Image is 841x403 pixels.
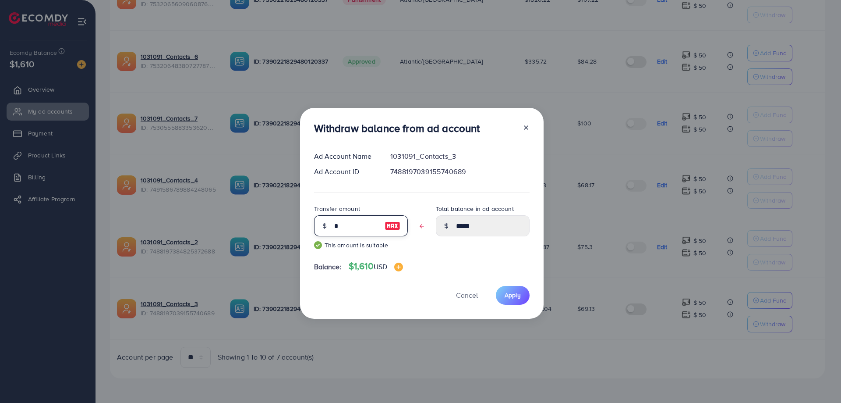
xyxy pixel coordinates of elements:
[394,263,403,271] img: image
[383,167,536,177] div: 7488197039155740689
[314,241,408,250] small: This amount is suitable
[445,286,489,305] button: Cancel
[456,290,478,300] span: Cancel
[385,221,400,231] img: image
[505,291,521,300] span: Apply
[374,262,387,271] span: USD
[307,167,384,177] div: Ad Account ID
[804,364,834,396] iframe: Chat
[314,262,342,272] span: Balance:
[314,122,480,135] h3: Withdraw balance from ad account
[314,204,360,213] label: Transfer amount
[436,204,514,213] label: Total balance in ad account
[314,241,322,249] img: guide
[307,151,384,161] div: Ad Account Name
[383,151,536,161] div: 1031091_Contacts_3
[496,286,530,305] button: Apply
[349,261,403,272] h4: $1,610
